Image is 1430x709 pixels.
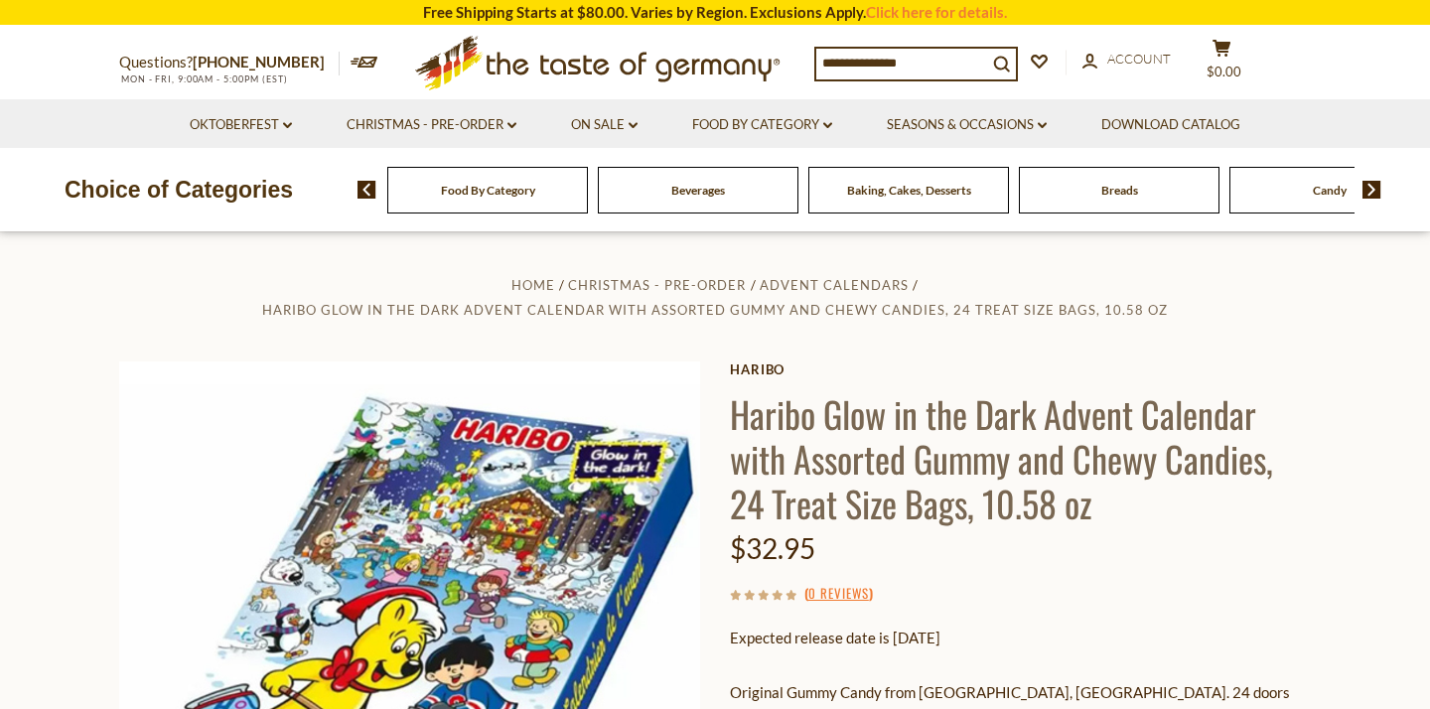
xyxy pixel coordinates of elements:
[1101,114,1240,136] a: Download Catalog
[847,183,971,198] a: Baking, Cakes, Desserts
[511,277,555,293] a: Home
[1101,183,1138,198] a: Breads
[671,183,725,198] a: Beverages
[571,114,638,136] a: On Sale
[804,583,873,603] span: ( )
[730,531,815,565] span: $32.95
[1192,39,1251,88] button: $0.00
[887,114,1047,136] a: Seasons & Occasions
[119,73,288,84] span: MON - FRI, 9:00AM - 5:00PM (EST)
[441,183,535,198] a: Food By Category
[119,50,340,75] p: Questions?
[730,391,1311,525] h1: Haribo Glow in the Dark Advent Calendar with Assorted Gummy and Chewy Candies, 24 Treat Size Bags...
[1082,49,1171,71] a: Account
[347,114,516,136] a: Christmas - PRE-ORDER
[357,181,376,199] img: previous arrow
[692,114,832,136] a: Food By Category
[1107,51,1171,67] span: Account
[190,114,292,136] a: Oktoberfest
[568,277,746,293] a: Christmas - PRE-ORDER
[193,53,325,71] a: [PHONE_NUMBER]
[808,583,869,605] a: 0 Reviews
[730,361,1311,377] a: Haribo
[866,3,1007,21] a: Click here for details.
[730,626,1311,650] p: Expected release date is [DATE]
[1313,183,1347,198] a: Candy
[760,277,909,293] a: Advent Calendars
[262,302,1168,318] a: Haribo Glow in the Dark Advent Calendar with Assorted Gummy and Chewy Candies, 24 Treat Size Bags...
[1207,64,1241,79] span: $0.00
[1362,181,1381,199] img: next arrow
